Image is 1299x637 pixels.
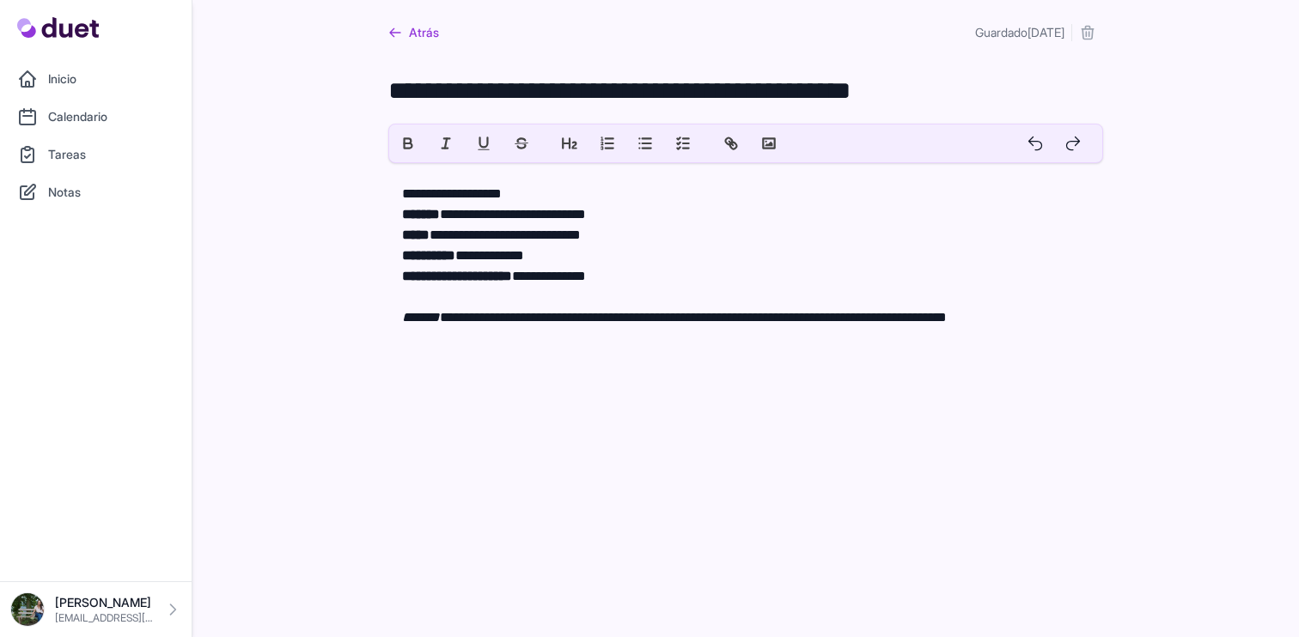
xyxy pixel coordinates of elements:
button: header: 2 [551,124,589,162]
button: undo [1016,124,1054,162]
button: redo [1054,124,1092,162]
a: Calendario [10,100,181,134]
a: [PERSON_NAME] [EMAIL_ADDRESS][DOMAIN_NAME] [10,592,181,627]
a: Atrás [388,17,439,48]
button: underline [465,124,503,162]
button: bold [389,124,427,162]
a: Tareas [10,137,181,172]
p: Guardado [975,24,1064,41]
button: italic [427,124,465,162]
button: list: ordered [589,124,626,162]
button: list: check [664,124,702,162]
button: list: bullet [626,124,664,162]
button: image [750,124,788,162]
p: [EMAIL_ADDRESS][DOMAIN_NAME] [55,611,154,625]
a: Notas [10,175,181,209]
img: DSC08576_Original.jpeg [10,592,45,627]
p: [PERSON_NAME] [55,594,154,611]
button: link [712,124,750,162]
a: Inicio [10,62,181,96]
button: strike [503,124,540,162]
time: [DATE] [1028,25,1064,39]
